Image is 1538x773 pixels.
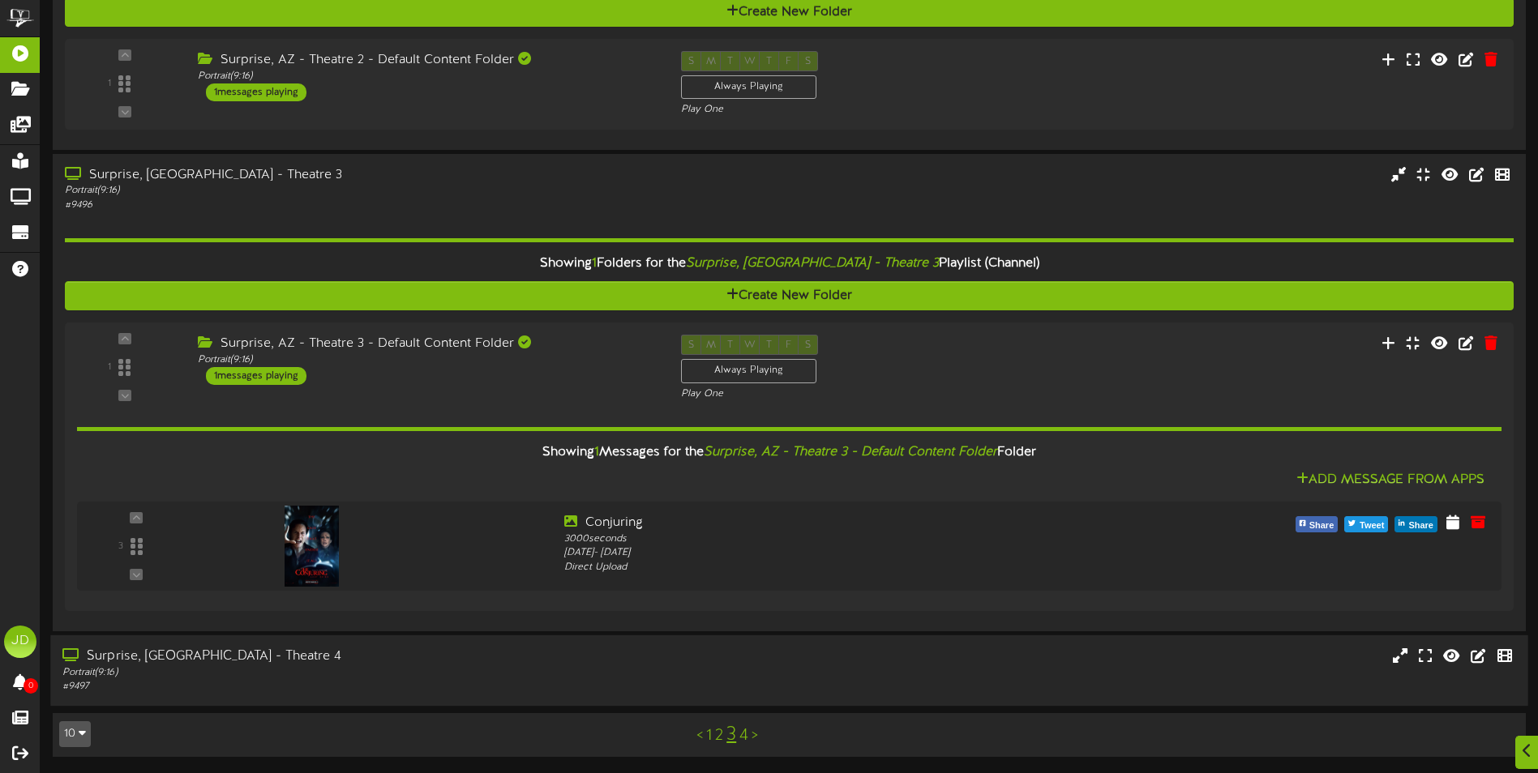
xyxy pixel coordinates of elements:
div: Always Playing [681,359,816,382]
div: Always Playing [681,75,816,99]
a: 4 [739,727,748,745]
span: 0 [24,678,38,694]
a: 3 [726,724,736,745]
button: Share [1296,516,1339,532]
a: < [696,727,703,745]
div: Surprise, [GEOGRAPHIC_DATA] - Theatre 3 [65,166,654,185]
div: JD [4,626,36,658]
div: Play One [681,103,1019,117]
a: 1 [706,727,712,745]
span: 1 [594,445,599,459]
div: 1 messages playing [206,83,306,101]
div: # 9497 [62,680,653,694]
div: 3000 seconds [564,532,1133,546]
div: Direct Upload [564,561,1133,574]
button: Create New Folder [65,281,1514,311]
div: # 9496 [65,199,654,212]
div: Surprise, AZ - Theatre 3 - Default Content Folder [198,335,657,353]
i: Surprise, AZ - Theatre 3 - Default Content Folder [704,445,997,459]
div: 1 messages playing [206,367,306,385]
a: 2 [715,727,723,745]
i: Surprise, [GEOGRAPHIC_DATA] - Theatre 3 [686,256,939,271]
div: Play One [681,387,1019,401]
div: Surprise, [GEOGRAPHIC_DATA] - Theatre 4 [62,647,653,666]
a: > [752,727,758,745]
span: Share [1405,517,1437,535]
div: Portrait ( 9:16 ) [198,353,657,367]
div: Showing Messages for the Folder [65,435,1514,470]
div: Showing Folders for the Playlist (Channel) [53,246,1526,281]
button: Tweet [1344,516,1388,532]
span: Share [1306,517,1338,535]
div: [DATE] - [DATE] [564,546,1133,560]
button: Share [1394,516,1437,532]
button: Add Message From Apps [1292,470,1489,490]
span: 1 [592,256,597,271]
span: Tweet [1356,517,1387,535]
div: Portrait ( 9:16 ) [65,184,654,198]
div: Portrait ( 9:16 ) [62,666,653,680]
button: 10 [59,721,91,747]
img: 761fef2a-0151-45d7-a3e8-31b591f980f7.jpg [285,506,339,587]
div: Portrait ( 9:16 ) [198,70,657,83]
div: Conjuring [564,514,1133,532]
div: Surprise, AZ - Theatre 2 - Default Content Folder [198,51,657,70]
